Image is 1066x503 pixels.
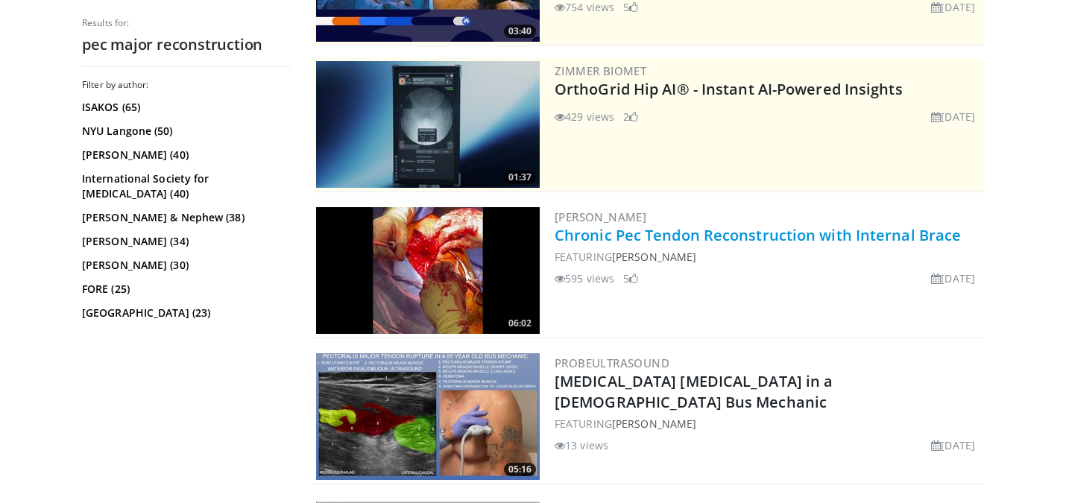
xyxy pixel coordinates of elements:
a: International Society for [MEDICAL_DATA] (40) [82,171,287,201]
li: [DATE] [931,109,975,124]
a: FORE (25) [82,282,287,297]
li: 429 views [555,109,614,124]
li: [DATE] [931,437,975,453]
a: 01:37 [316,61,540,188]
a: 06:02 [316,207,540,334]
a: [PERSON_NAME] [555,209,646,224]
span: 05:16 [504,463,536,476]
img: 38020ec5-3303-4135-90dc-2d0f91a32069.300x170_q85_crop-smart_upscale.jpg [316,353,540,480]
a: 05:16 [316,353,540,480]
span: 03:40 [504,25,536,38]
li: 2 [623,109,638,124]
a: Probeultrasound [555,355,669,370]
a: [PERSON_NAME] [612,250,696,264]
h2: pec major reconstruction [82,35,291,54]
a: [PERSON_NAME] (40) [82,148,287,162]
a: Chronic Pec Tendon Reconstruction with Internal Brace [555,225,961,245]
a: [PERSON_NAME] (34) [82,234,287,249]
li: 13 views [555,437,608,453]
span: 01:37 [504,171,536,184]
a: [PERSON_NAME] & Nephew (38) [82,210,287,225]
img: c74ce3af-79fa-410d-881d-333602a09ccc.300x170_q85_crop-smart_upscale.jpg [316,207,540,334]
img: 51d03d7b-a4ba-45b7-9f92-2bfbd1feacc3.300x170_q85_crop-smart_upscale.jpg [316,61,540,188]
li: 5 [623,271,638,286]
a: [GEOGRAPHIC_DATA] (23) [82,306,287,320]
a: ISAKOS (65) [82,100,287,115]
li: [DATE] [931,271,975,286]
p: Results for: [82,17,291,29]
a: OrthoGrid Hip AI® - Instant AI-Powered Insights [555,79,903,99]
a: Zimmer Biomet [555,63,646,78]
a: [PERSON_NAME] [612,417,696,431]
h3: Filter by author: [82,79,291,91]
li: 595 views [555,271,614,286]
a: [PERSON_NAME] (30) [82,258,287,273]
div: FEATURING [555,416,981,431]
a: NYU Langone (50) [82,124,287,139]
div: FEATURING [555,249,981,265]
span: 06:02 [504,317,536,330]
a: [MEDICAL_DATA] [MEDICAL_DATA] in a [DEMOGRAPHIC_DATA] Bus Mechanic [555,371,833,412]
